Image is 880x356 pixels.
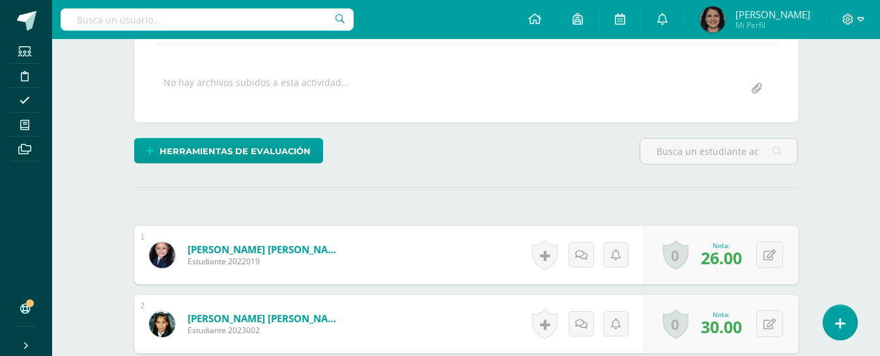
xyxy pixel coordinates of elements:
img: d4e8f67989829fd83a261e7783e73213.png [700,7,726,33]
span: [PERSON_NAME] [735,8,810,21]
img: f11be0a02115e19380144b5a7caa6c7f.png [149,311,175,337]
a: [PERSON_NAME] [PERSON_NAME] [188,312,344,325]
span: 30.00 [701,316,742,338]
span: Estudiante 2022019 [188,256,344,267]
span: Mi Perfil [735,20,810,31]
div: Nota: [701,310,742,319]
a: 0 [662,309,688,339]
a: [PERSON_NAME] [PERSON_NAME] [188,243,344,256]
a: Herramientas de evaluación [134,138,323,163]
span: 26.00 [701,247,742,269]
a: 0 [662,240,688,270]
span: Estudiante 2023002 [188,325,344,336]
div: No hay archivos subidos a esta actividad... [163,76,349,102]
input: Busca un usuario... [61,8,354,31]
div: Nota: [701,241,742,250]
span: Herramientas de evaluación [160,139,311,163]
input: Busca un estudiante aquí... [640,139,797,164]
img: 187c2a168ceaec4a1d44d7a84ce45a62.png [149,242,175,268]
